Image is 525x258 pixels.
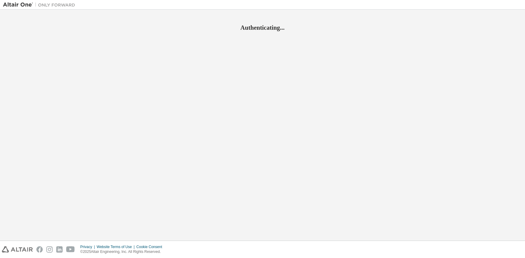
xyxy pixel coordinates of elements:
[3,24,522,32] h2: Authenticating...
[2,246,33,253] img: altair_logo.svg
[136,244,165,249] div: Cookie Consent
[97,244,136,249] div: Website Terms of Use
[3,2,78,8] img: Altair One
[66,246,75,253] img: youtube.svg
[56,246,63,253] img: linkedin.svg
[80,249,166,254] p: © 2025 Altair Engineering, Inc. All Rights Reserved.
[80,244,97,249] div: Privacy
[46,246,53,253] img: instagram.svg
[36,246,43,253] img: facebook.svg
